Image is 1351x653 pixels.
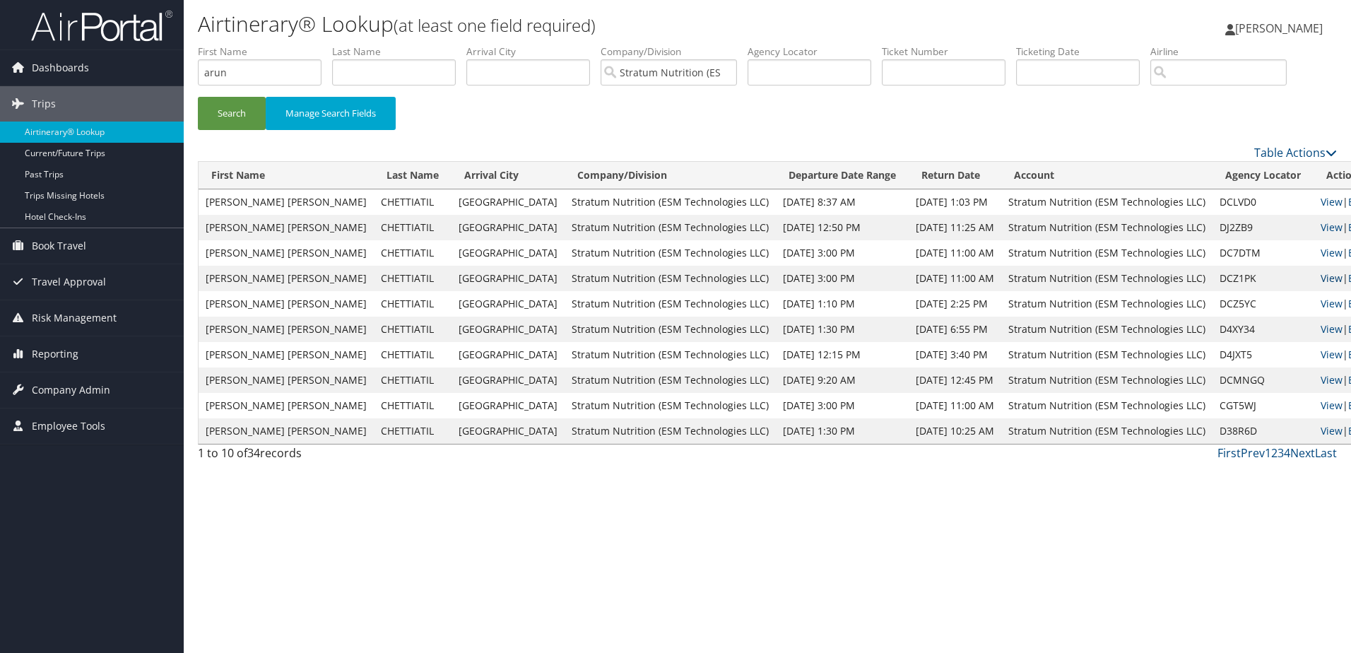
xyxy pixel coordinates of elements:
[466,45,601,59] label: Arrival City
[374,291,452,317] td: CHETTIATIL
[199,189,374,215] td: [PERSON_NAME] [PERSON_NAME]
[748,45,882,59] label: Agency Locator
[565,240,776,266] td: Stratum Nutrition (ESM Technologies LLC)
[1001,266,1213,291] td: Stratum Nutrition (ESM Technologies LLC)
[1321,373,1343,387] a: View
[1001,317,1213,342] td: Stratum Nutrition (ESM Technologies LLC)
[909,393,1001,418] td: [DATE] 11:00 AM
[1213,342,1314,367] td: D4JXT5
[32,264,106,300] span: Travel Approval
[374,215,452,240] td: CHETTIATIL
[374,240,452,266] td: CHETTIATIL
[1321,399,1343,412] a: View
[452,162,565,189] th: Arrival City: activate to sort column ascending
[776,342,909,367] td: [DATE] 12:15 PM
[1321,297,1343,310] a: View
[199,418,374,444] td: [PERSON_NAME] [PERSON_NAME]
[909,291,1001,317] td: [DATE] 2:25 PM
[776,393,909,418] td: [DATE] 3:00 PM
[32,408,105,444] span: Employee Tools
[374,189,452,215] td: CHETTIATIL
[266,97,396,130] button: Manage Search Fields
[199,266,374,291] td: [PERSON_NAME] [PERSON_NAME]
[1241,445,1265,461] a: Prev
[1225,7,1337,49] a: [PERSON_NAME]
[565,367,776,393] td: Stratum Nutrition (ESM Technologies LLC)
[909,240,1001,266] td: [DATE] 11:00 AM
[1235,20,1323,36] span: [PERSON_NAME]
[199,317,374,342] td: [PERSON_NAME] [PERSON_NAME]
[374,266,452,291] td: CHETTIATIL
[909,342,1001,367] td: [DATE] 3:40 PM
[1213,189,1314,215] td: DCLVD0
[247,445,260,461] span: 34
[452,291,565,317] td: [GEOGRAPHIC_DATA]
[374,367,452,393] td: CHETTIATIL
[1321,246,1343,259] a: View
[1213,240,1314,266] td: DC7DTM
[909,189,1001,215] td: [DATE] 1:03 PM
[374,393,452,418] td: CHETTIATIL
[1150,45,1297,59] label: Airline
[1213,393,1314,418] td: CGT5WJ
[565,291,776,317] td: Stratum Nutrition (ESM Technologies LLC)
[332,45,466,59] label: Last Name
[601,45,748,59] label: Company/Division
[198,445,467,469] div: 1 to 10 of records
[452,393,565,418] td: [GEOGRAPHIC_DATA]
[1213,266,1314,291] td: DCZ1PK
[374,162,452,189] th: Last Name: activate to sort column ascending
[452,240,565,266] td: [GEOGRAPHIC_DATA]
[1321,271,1343,285] a: View
[1001,189,1213,215] td: Stratum Nutrition (ESM Technologies LLC)
[32,300,117,336] span: Risk Management
[565,215,776,240] td: Stratum Nutrition (ESM Technologies LLC)
[452,266,565,291] td: [GEOGRAPHIC_DATA]
[31,9,172,42] img: airportal-logo.png
[1271,445,1278,461] a: 2
[565,393,776,418] td: Stratum Nutrition (ESM Technologies LLC)
[1001,215,1213,240] td: Stratum Nutrition (ESM Technologies LLC)
[1213,291,1314,317] td: DCZ5YC
[909,367,1001,393] td: [DATE] 12:45 PM
[565,342,776,367] td: Stratum Nutrition (ESM Technologies LLC)
[394,13,596,37] small: (at least one field required)
[452,342,565,367] td: [GEOGRAPHIC_DATA]
[565,266,776,291] td: Stratum Nutrition (ESM Technologies LLC)
[1213,317,1314,342] td: D4XY34
[198,9,957,39] h1: Airtinerary® Lookup
[909,266,1001,291] td: [DATE] 11:00 AM
[565,418,776,444] td: Stratum Nutrition (ESM Technologies LLC)
[909,317,1001,342] td: [DATE] 6:55 PM
[1213,215,1314,240] td: DJ2ZB9
[32,336,78,372] span: Reporting
[1254,145,1337,160] a: Table Actions
[776,189,909,215] td: [DATE] 8:37 AM
[1213,367,1314,393] td: DCMNGQ
[565,317,776,342] td: Stratum Nutrition (ESM Technologies LLC)
[32,372,110,408] span: Company Admin
[1213,162,1314,189] th: Agency Locator: activate to sort column ascending
[32,86,56,122] span: Trips
[452,317,565,342] td: [GEOGRAPHIC_DATA]
[565,162,776,189] th: Company/Division
[909,162,1001,189] th: Return Date: activate to sort column ascending
[1290,445,1315,461] a: Next
[776,266,909,291] td: [DATE] 3:00 PM
[199,215,374,240] td: [PERSON_NAME] [PERSON_NAME]
[1321,348,1343,361] a: View
[882,45,1016,59] label: Ticket Number
[776,367,909,393] td: [DATE] 9:20 AM
[1213,418,1314,444] td: D38R6D
[374,418,452,444] td: CHETTIATIL
[199,291,374,317] td: [PERSON_NAME] [PERSON_NAME]
[1001,342,1213,367] td: Stratum Nutrition (ESM Technologies LLC)
[1001,162,1213,189] th: Account: activate to sort column ascending
[1321,220,1343,234] a: View
[32,50,89,86] span: Dashboards
[199,162,374,189] th: First Name: activate to sort column ascending
[199,393,374,418] td: [PERSON_NAME] [PERSON_NAME]
[452,215,565,240] td: [GEOGRAPHIC_DATA]
[374,317,452,342] td: CHETTIATIL
[776,162,909,189] th: Departure Date Range: activate to sort column ascending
